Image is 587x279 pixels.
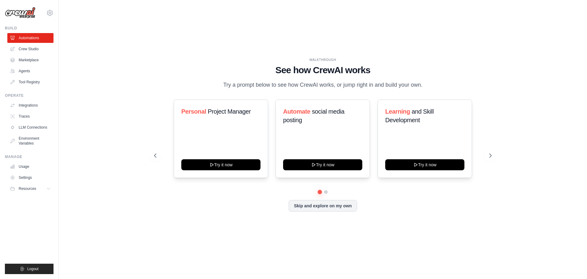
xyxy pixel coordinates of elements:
[283,108,345,123] span: social media posting
[7,123,54,132] a: LLM Connections
[181,108,206,115] span: Personal
[7,134,54,148] a: Environment Variables
[289,200,357,212] button: Skip and explore on my own
[7,77,54,87] a: Tool Registry
[7,173,54,183] a: Settings
[385,159,464,170] button: Try it now
[7,100,54,110] a: Integrations
[5,154,54,159] div: Manage
[7,44,54,54] a: Crew Studio
[283,159,362,170] button: Try it now
[5,93,54,98] div: Operate
[5,26,54,31] div: Build
[208,108,251,115] span: Project Manager
[220,81,426,89] p: Try a prompt below to see how CrewAI works, or jump right in and build your own.
[7,184,54,194] button: Resources
[154,58,492,62] div: WALKTHROUGH
[19,186,36,191] span: Resources
[181,159,260,170] button: Try it now
[7,55,54,65] a: Marketplace
[283,108,310,115] span: Automate
[7,111,54,121] a: Traces
[154,65,492,76] h1: See how CrewAI works
[27,266,39,271] span: Logout
[7,33,54,43] a: Automations
[385,108,410,115] span: Learning
[7,162,54,172] a: Usage
[5,7,35,19] img: Logo
[385,108,434,123] span: and Skill Development
[5,264,54,274] button: Logout
[7,66,54,76] a: Agents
